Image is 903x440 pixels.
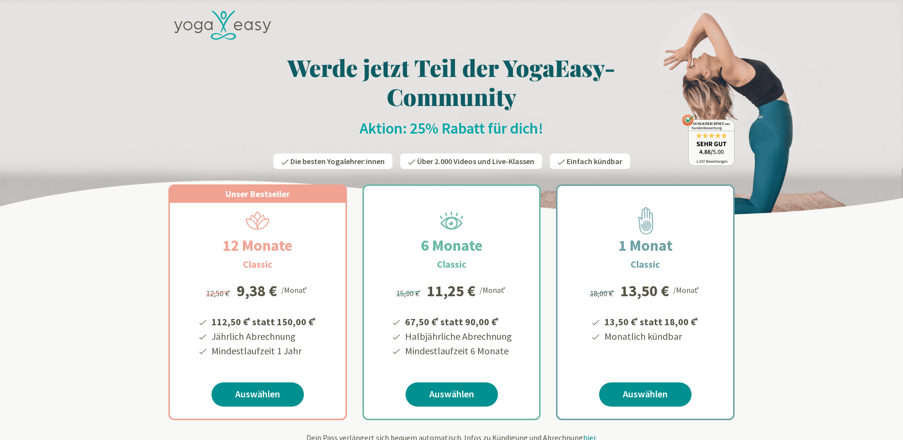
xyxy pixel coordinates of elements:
h2: Aktion: 25% Rabatt für dich! [168,119,735,138]
a: Auswählen [599,382,692,407]
li: Monatlich kündbar [603,329,700,344]
a: Auswählen [211,382,304,407]
li: 13,50 € statt 18,00 € [603,313,700,329]
h1: Werde jetzt Teil der YogaEasy-Community [168,53,735,111]
li: 67,50 € statt 90,00 € [404,313,512,329]
span: Die besten Yogalehrer:innen [290,156,385,166]
div: /Monat [281,283,309,296]
span: Unser Bestseller [226,188,290,199]
li: Halbjährliche Abrechnung [404,329,512,344]
img: ausgezeichnet_badge.png [682,114,735,166]
li: Mindestlaufzeit 6 Monate [404,344,512,358]
h3: Classic [631,257,660,272]
span: Einfach kündbar [567,156,622,166]
span: 18,00 € [590,288,616,298]
div: 9,38 € [237,283,277,299]
span: Über 2.000 Videos und Live-Klassen [417,156,534,166]
div: 13,50 € [620,283,669,299]
h3: Classic [437,257,467,272]
h2: 6 Monate [398,234,506,257]
a: Auswählen [406,382,498,407]
h2: 1 Monat [595,234,696,257]
div: /Monat [673,283,701,296]
li: Mindestlaufzeit 1 Jahr [210,344,317,358]
span: 15,00 € [396,288,422,298]
div: 11,25 € [427,283,476,299]
h3: Classic [243,257,272,272]
div: /Monat [480,283,507,296]
li: Jährlich Abrechnung [210,329,317,344]
h2: 12 Monate [199,234,316,257]
span: 12,50 € [206,288,232,298]
li: 112,50 € statt 150,00 € [210,313,317,329]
